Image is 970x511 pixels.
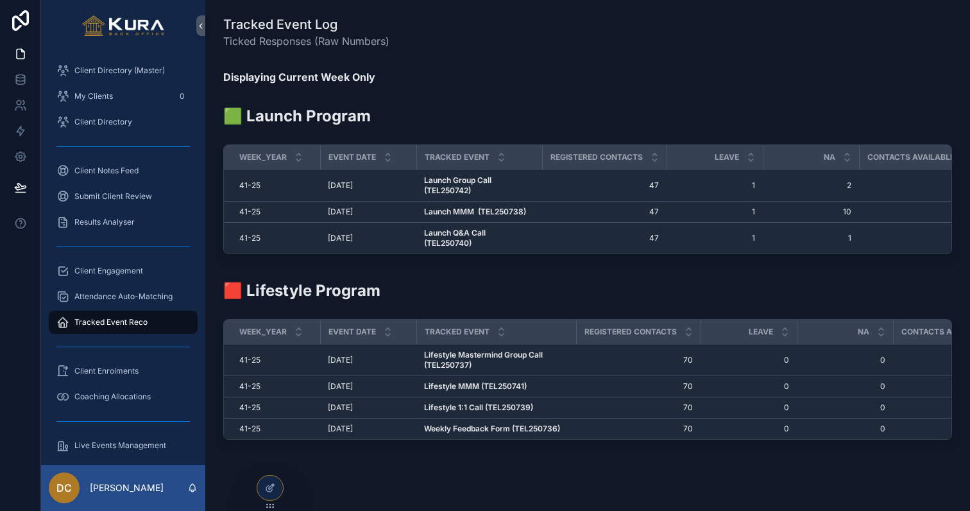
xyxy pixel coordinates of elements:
[223,15,389,33] h1: Tracked Event Log
[749,327,773,337] span: LEAVE
[239,424,312,434] a: 41-25
[424,228,534,248] a: Launch Q&A Call (TEL250740)
[674,180,755,191] a: 1
[239,381,260,392] span: 41-25
[239,233,260,243] span: 41-25
[239,403,312,413] a: 41-25
[328,180,353,191] span: [DATE]
[550,152,643,162] span: Registered Contacts
[424,175,534,196] a: Launch Group Call (TEL250742)
[239,180,312,191] a: 41-25
[424,381,568,392] a: Lifestyle MMM (TEL250741)
[174,89,190,104] div: 0
[239,355,260,365] span: 41-25
[328,403,409,413] a: [DATE]
[239,207,260,217] span: 41-25
[49,185,198,208] a: Submit Client Review
[708,381,789,392] a: 0
[328,381,409,392] a: [DATE]
[74,392,151,402] span: Coaching Allocations
[223,71,375,83] strong: Displaying Current Week Only
[74,217,135,227] span: Results Analyser
[56,480,72,496] span: DC
[858,327,869,337] span: NA
[74,166,139,176] span: Client Notes Feed
[239,327,287,337] span: Week_Year
[49,110,198,134] a: Client Directory
[82,15,165,36] img: App logo
[708,355,789,365] a: 0
[49,159,198,182] a: Client Notes Feed
[424,175,493,195] strong: Launch Group Call (TEL250742)
[584,424,693,434] a: 70
[584,327,677,337] span: Registered Contacts
[49,359,198,383] a: Client Enrolments
[424,350,545,370] strong: Lifestyle Mastermind Group Call (TEL250737)
[90,481,164,494] p: [PERSON_NAME]
[328,355,353,365] span: [DATE]
[239,355,312,365] a: 41-25
[804,403,885,413] a: 0
[74,91,113,101] span: My Clients
[424,403,533,412] strong: Lifestyle 1:1 Call (TEL250739)
[708,424,789,434] a: 0
[424,381,527,391] strong: Lifestyle MMM (TEL250741)
[770,207,851,217] a: 10
[824,152,835,162] span: NA
[74,317,148,327] span: Tracked Event Reco
[424,207,534,217] a: Launch MMM (TEL250738)
[49,285,198,308] a: Attendance Auto-Matching
[424,207,526,216] strong: Launch MMM (TEL250738)
[74,117,132,127] span: Client Directory
[584,355,693,365] a: 70
[804,381,885,392] a: 0
[424,424,560,433] strong: Weekly Feedback Form (TEL250736)
[770,180,851,191] a: 2
[804,355,885,365] span: 0
[74,266,143,276] span: Client Engagement
[239,233,312,243] a: 41-25
[424,350,568,370] a: Lifestyle Mastermind Group Call (TEL250737)
[424,403,568,413] a: Lifestyle 1:1 Call (TEL250739)
[550,233,659,243] a: 47
[328,424,353,434] span: [DATE]
[674,233,755,243] a: 1
[49,259,198,282] a: Client Engagement
[223,33,389,49] span: Ticked Responses (Raw Numbers)
[49,59,198,82] a: Client Directory (Master)
[550,180,659,191] span: 47
[328,180,409,191] a: [DATE]
[550,207,659,217] a: 47
[328,355,409,365] a: [DATE]
[804,424,885,434] span: 0
[867,152,955,162] span: Contacts Available
[49,85,198,108] a: My Clients0
[708,403,789,413] span: 0
[674,207,755,217] a: 1
[239,424,260,434] span: 41-25
[424,228,488,248] strong: Launch Q&A Call (TEL250740)
[49,385,198,408] a: Coaching Allocations
[41,51,205,465] div: scrollable content
[328,152,376,162] span: Event Date
[424,424,568,434] a: Weekly Feedback Form (TEL250736)
[328,381,353,392] span: [DATE]
[239,180,260,191] span: 41-25
[328,327,376,337] span: Event Date
[425,327,489,337] span: Tracked Event
[74,65,165,76] span: Client Directory (Master)
[328,403,353,413] span: [DATE]
[239,207,312,217] a: 41-25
